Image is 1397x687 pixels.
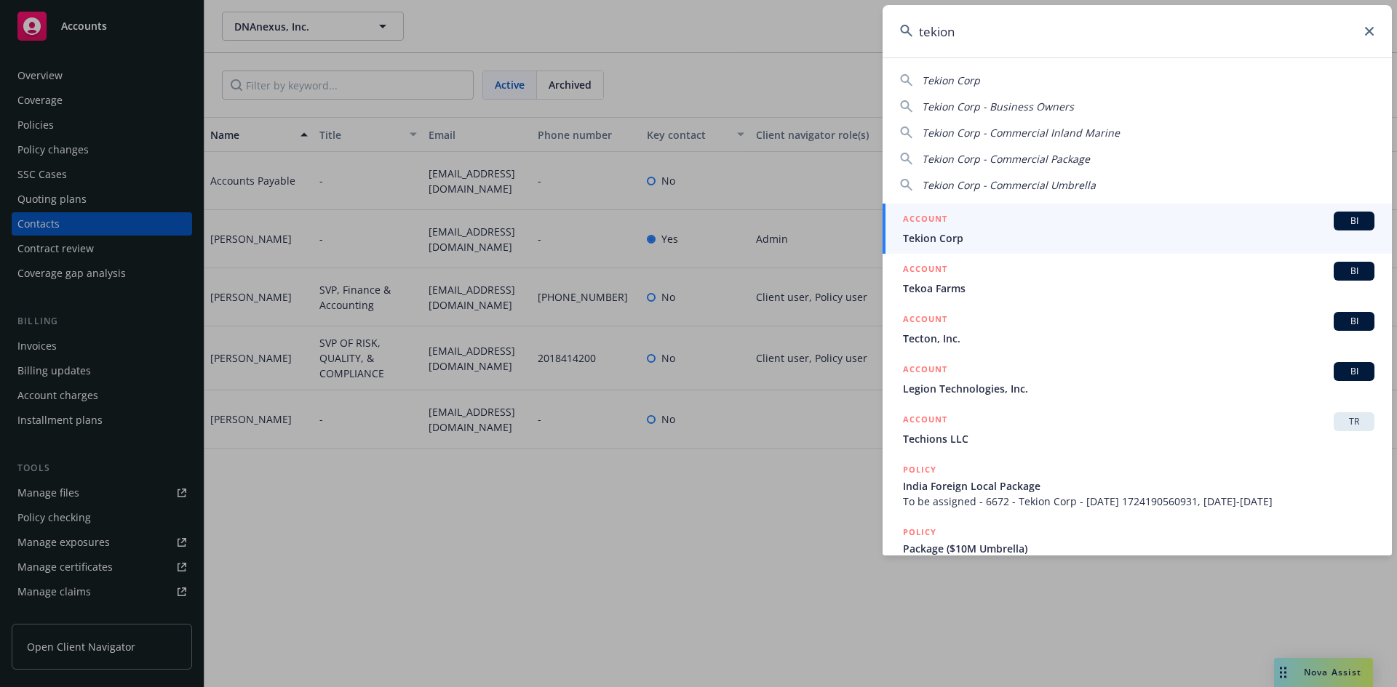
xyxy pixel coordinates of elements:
span: Legion Technologies, Inc. [903,381,1374,396]
span: BI [1340,315,1369,328]
h5: ACCOUNT [903,312,947,329]
span: BI [1340,365,1369,378]
a: ACCOUNTTRTechions LLC [883,404,1392,454]
span: Tekion Corp [922,73,980,87]
h5: ACCOUNT [903,412,947,430]
span: BI [1340,214,1369,228]
span: Tecton, Inc. [903,331,1374,346]
a: ACCOUNTBITekion Corp [883,204,1392,254]
span: TR [1340,415,1369,428]
h5: POLICY [903,525,936,539]
span: Tekion Corp - Commercial Inland Marine [922,126,1120,140]
h5: ACCOUNT [903,362,947,379]
h5: POLICY [903,462,936,477]
span: Tekion Corp - Commercial Umbrella [922,178,1096,192]
span: Package ($10M Umbrella) [903,541,1374,556]
a: POLICYIndia Foreign Local PackageTo be assigned - 6672 - Tekion Corp - [DATE] 1724190560931, [DAT... [883,454,1392,517]
span: BI [1340,265,1369,278]
span: India Foreign Local Package [903,478,1374,494]
a: POLICYPackage ($10M Umbrella) [883,517,1392,579]
span: Tekion Corp - Business Owners [922,100,1074,113]
span: Tekoa Farms [903,281,1374,296]
a: ACCOUNTBITekoa Farms [883,254,1392,304]
h5: ACCOUNT [903,212,947,229]
a: ACCOUNTBILegion Technologies, Inc. [883,354,1392,404]
span: Tekion Corp [903,230,1374,246]
span: Techions LLC [903,431,1374,446]
span: Tekion Corp - Commercial Package [922,152,1090,166]
input: Search... [883,5,1392,57]
span: To be assigned - 6672 - Tekion Corp - [DATE] 1724190560931, [DATE]-[DATE] [903,494,1374,509]
a: ACCOUNTBITecton, Inc. [883,304,1392,354]
h5: ACCOUNT [903,262,947,279]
